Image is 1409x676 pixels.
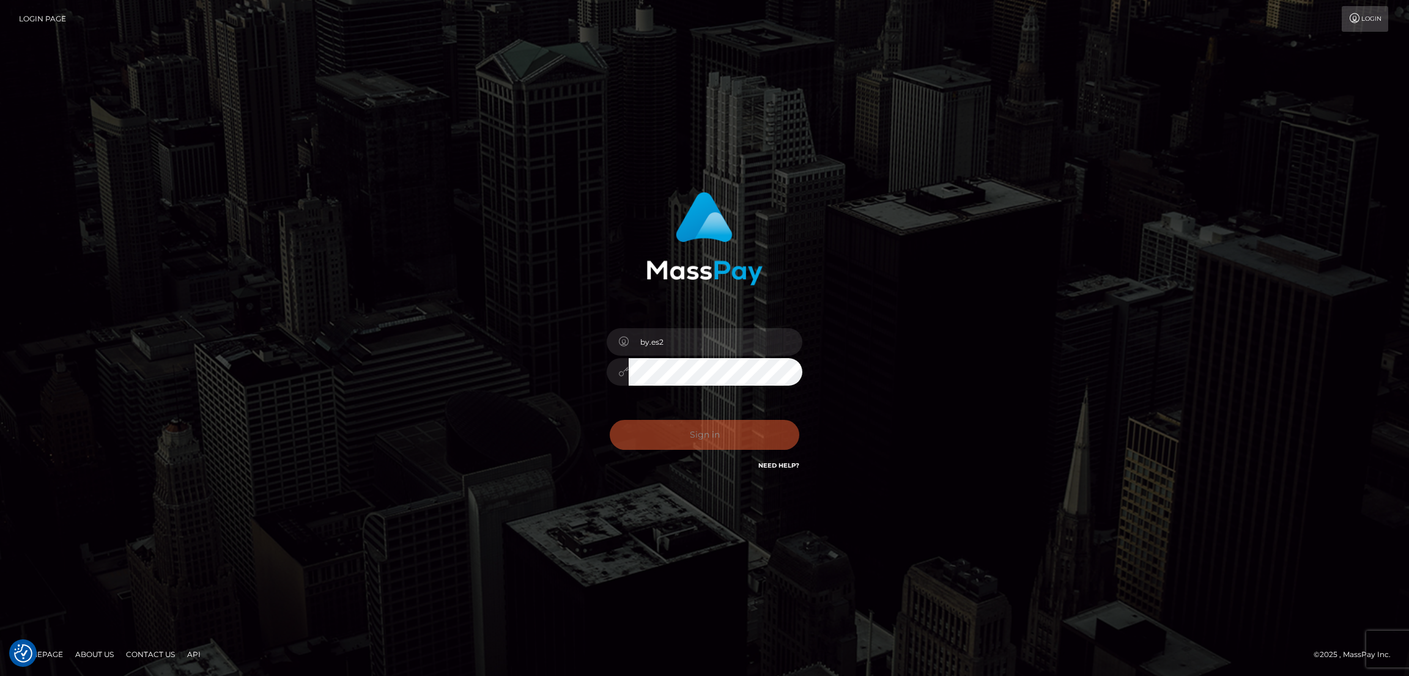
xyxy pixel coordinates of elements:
a: About Us [70,645,119,664]
a: Login [1342,6,1388,32]
a: Contact Us [121,645,180,664]
div: © 2025 , MassPay Inc. [1314,648,1400,661]
a: Homepage [13,645,68,664]
img: Revisit consent button [14,644,32,663]
a: API [182,645,205,664]
a: Need Help? [758,461,799,469]
button: Consent Preferences [14,644,32,663]
input: Username... [629,328,802,356]
a: Login Page [19,6,66,32]
img: MassPay Login [646,192,763,285]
